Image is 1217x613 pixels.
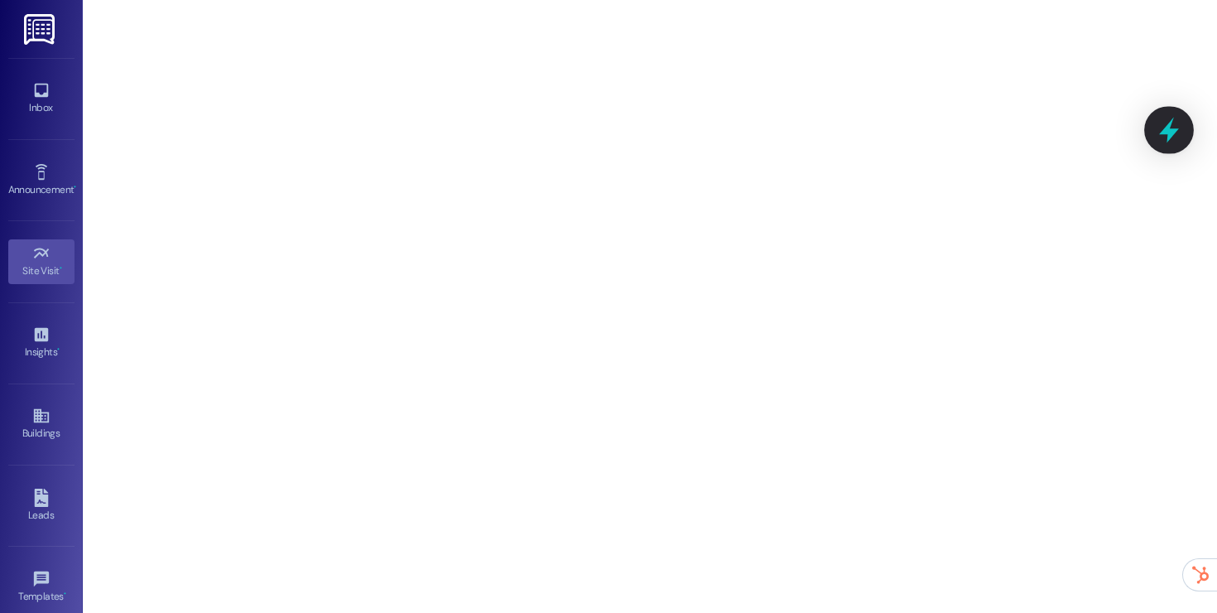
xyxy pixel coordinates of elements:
[24,14,58,45] img: ResiDesk Logo
[57,344,60,355] span: •
[8,321,75,365] a: Insights •
[8,239,75,284] a: Site Visit •
[8,402,75,446] a: Buildings
[8,76,75,121] a: Inbox
[64,588,66,600] span: •
[74,181,76,193] span: •
[60,263,62,274] span: •
[8,565,75,610] a: Templates •
[8,484,75,529] a: Leads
